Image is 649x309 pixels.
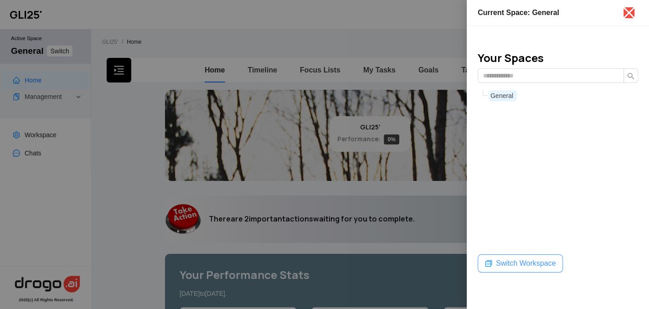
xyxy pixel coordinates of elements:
span: switcher [485,260,492,267]
button: switcherSwitch Workspace [478,254,563,273]
span: close [622,5,636,20]
h4: Your Spaces [478,51,544,65]
a: General [490,92,515,99]
span: search [627,72,634,80]
button: Close [623,7,634,18]
span: Switch Workspace [496,258,556,269]
span: General [490,92,513,99]
div: Current Space: General [478,7,613,18]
